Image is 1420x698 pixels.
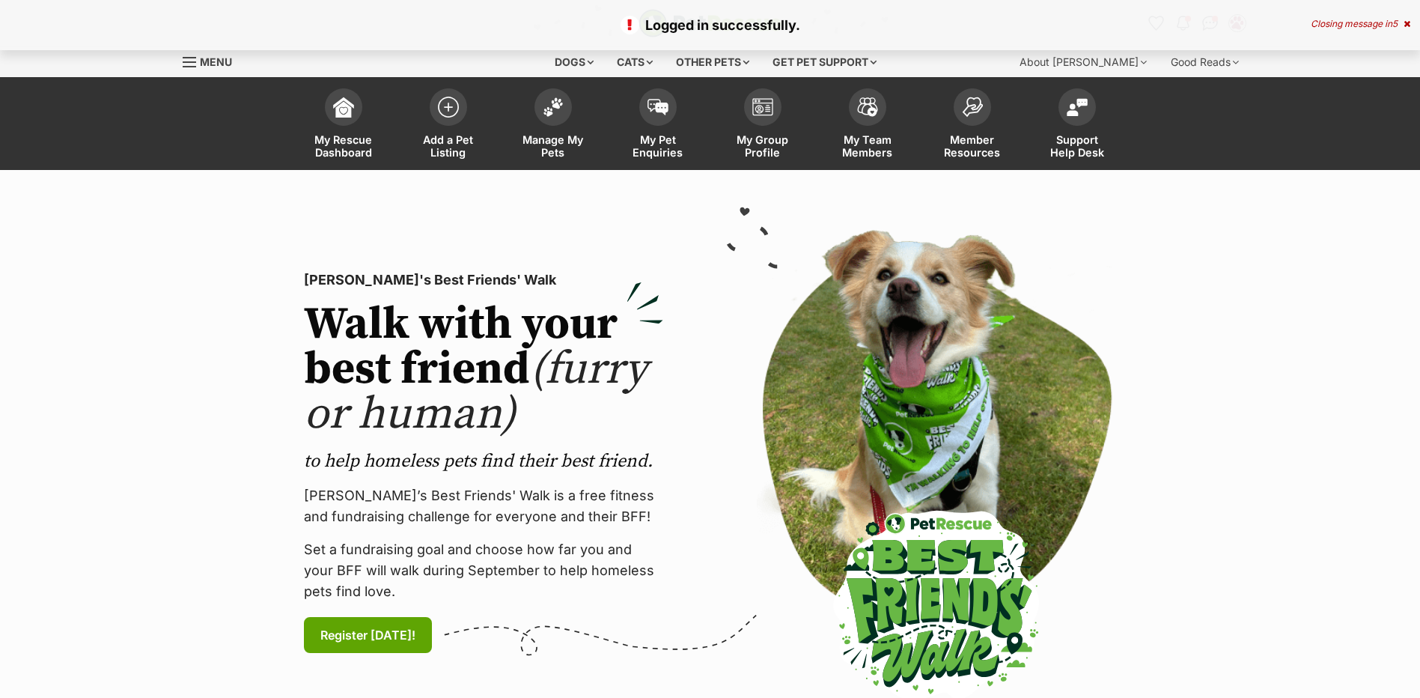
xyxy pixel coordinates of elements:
div: Cats [606,47,663,77]
a: My Pet Enquiries [606,81,710,170]
span: Menu [200,55,232,68]
img: dashboard-icon-eb2f2d2d3e046f16d808141f083e7271f6b2e854fb5c12c21221c1fb7104beca.svg [333,97,354,118]
div: About [PERSON_NAME] [1009,47,1157,77]
a: My Group Profile [710,81,815,170]
p: to help homeless pets find their best friend. [304,449,663,473]
a: Add a Pet Listing [396,81,501,170]
img: member-resources-icon-8e73f808a243e03378d46382f2149f9095a855e16c252ad45f914b54edf8863c.svg [962,97,983,117]
a: Menu [183,47,243,74]
h2: Walk with your best friend [304,303,663,437]
span: My Team Members [834,133,901,159]
a: My Rescue Dashboard [291,81,396,170]
img: group-profile-icon-3fa3cf56718a62981997c0bc7e787c4b2cf8bcc04b72c1350f741eb67cf2f40e.svg [752,98,773,116]
a: Support Help Desk [1025,81,1130,170]
p: Set a fundraising goal and choose how far you and your BFF will walk during September to help hom... [304,539,663,602]
span: Manage My Pets [519,133,587,159]
img: pet-enquiries-icon-7e3ad2cf08bfb03b45e93fb7055b45f3efa6380592205ae92323e6603595dc1f.svg [647,99,668,115]
p: [PERSON_NAME]’s Best Friends' Walk is a free fitness and fundraising challenge for everyone and t... [304,485,663,527]
img: help-desk-icon-fdf02630f3aa405de69fd3d07c3f3aa587a6932b1a1747fa1d2bba05be0121f9.svg [1067,98,1088,116]
div: Dogs [544,47,604,77]
div: Good Reads [1160,47,1249,77]
span: Support Help Desk [1043,133,1111,159]
span: Member Resources [939,133,1006,159]
div: Get pet support [762,47,887,77]
p: [PERSON_NAME]'s Best Friends' Walk [304,270,663,291]
img: team-members-icon-5396bd8760b3fe7c0b43da4ab00e1e3bb1a5d9ba89233759b79545d2d3fc5d0d.svg [857,97,878,117]
span: Register [DATE]! [320,626,415,644]
img: manage-my-pets-icon-02211641906a0b7f246fdf0571729dbe1e7629f14944591b6c1af311fb30b64b.svg [543,97,564,117]
img: add-pet-listing-icon-0afa8454b4691262ce3f59096e99ab1cd57d4a30225e0717b998d2c9b9846f56.svg [438,97,459,118]
span: My Pet Enquiries [624,133,692,159]
span: My Rescue Dashboard [310,133,377,159]
a: Manage My Pets [501,81,606,170]
a: Member Resources [920,81,1025,170]
span: My Group Profile [729,133,796,159]
a: Register [DATE]! [304,617,432,653]
div: Other pets [665,47,760,77]
span: Add a Pet Listing [415,133,482,159]
span: (furry or human) [304,342,647,443]
a: My Team Members [815,81,920,170]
